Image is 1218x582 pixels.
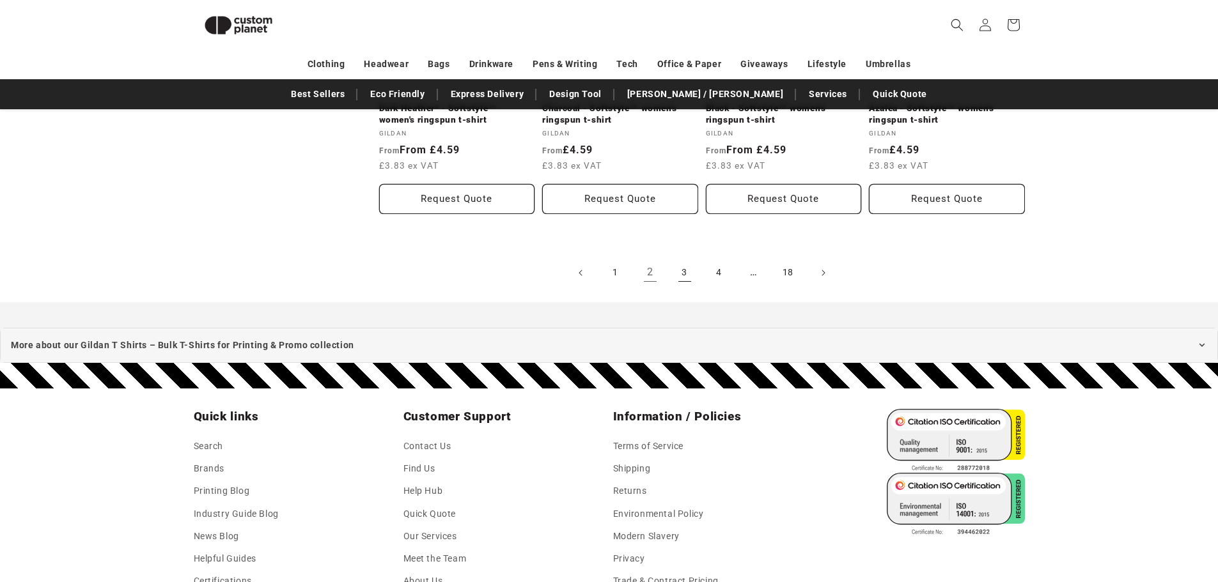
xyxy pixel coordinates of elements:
button: Request Quote [706,184,862,214]
a: Services [802,83,854,105]
a: Headwear [364,53,409,75]
a: Page 3 [671,259,699,287]
a: Page 2 [636,259,664,287]
a: Express Delivery [444,83,531,105]
button: Request Quote [379,184,535,214]
span: More about our Gildan T Shirts – Bulk T-Shirts for Printing & Promo collection [11,337,354,353]
a: Meet the Team [403,548,467,570]
iframe: Chat Widget [1004,444,1218,582]
img: ISO 9001 Certified [887,409,1025,473]
a: Design Tool [543,83,608,105]
a: Previous page [567,259,595,287]
a: Clothing [308,53,345,75]
a: Page 1 [602,259,630,287]
h2: Quick links [194,409,396,424]
a: Find Us [403,457,435,480]
a: Bags [428,53,449,75]
a: Next page [809,259,837,287]
a: Lifestyle [808,53,847,75]
img: ISO 14001 Certified [887,473,1025,537]
a: Pens & Writing [533,53,597,75]
a: Giveaways [740,53,788,75]
a: Dark Heather* - Softstyle™ women's ringspun t-shirt [379,103,535,125]
a: Modern Slavery [613,525,680,548]
a: Best Sellers [285,83,351,105]
a: Charcoal - Softstyle™ women's ringspun t-shirt [542,103,698,125]
a: Quick Quote [866,83,933,105]
button: Request Quote [869,184,1025,214]
a: Shipping [613,457,651,480]
a: Industry Guide Blog [194,503,279,525]
a: Printing Blog [194,480,250,502]
a: Returns [613,480,647,502]
a: Brands [194,457,225,480]
a: Office & Paper [657,53,721,75]
img: Custom Planet [194,5,283,45]
h2: Information / Policies [613,409,815,424]
a: Help Hub [403,480,443,502]
span: … [740,259,768,287]
a: Search [194,438,224,457]
h2: Customer Support [403,409,605,424]
a: Contact Us [403,438,451,457]
a: Drinkware [469,53,513,75]
a: Page 18 [774,259,802,287]
a: [PERSON_NAME] / [PERSON_NAME] [621,83,790,105]
nav: Pagination [379,259,1025,287]
a: Eco Friendly [364,83,431,105]
a: Azalea - Softstyle™ women's ringspun t-shirt [869,103,1025,125]
a: Our Services [403,525,457,548]
a: Page 4 [705,259,733,287]
a: Tech [616,53,637,75]
a: Umbrellas [866,53,910,75]
button: Request Quote [542,184,698,214]
a: Quick Quote [403,503,457,525]
a: News Blog [194,525,239,548]
a: Terms of Service [613,438,684,457]
a: Helpful Guides [194,548,256,570]
a: Privacy [613,548,645,570]
a: Environmental Policy [613,503,704,525]
a: Black - Softstyle™ women's ringspun t-shirt [706,103,862,125]
summary: Search [943,11,971,39]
